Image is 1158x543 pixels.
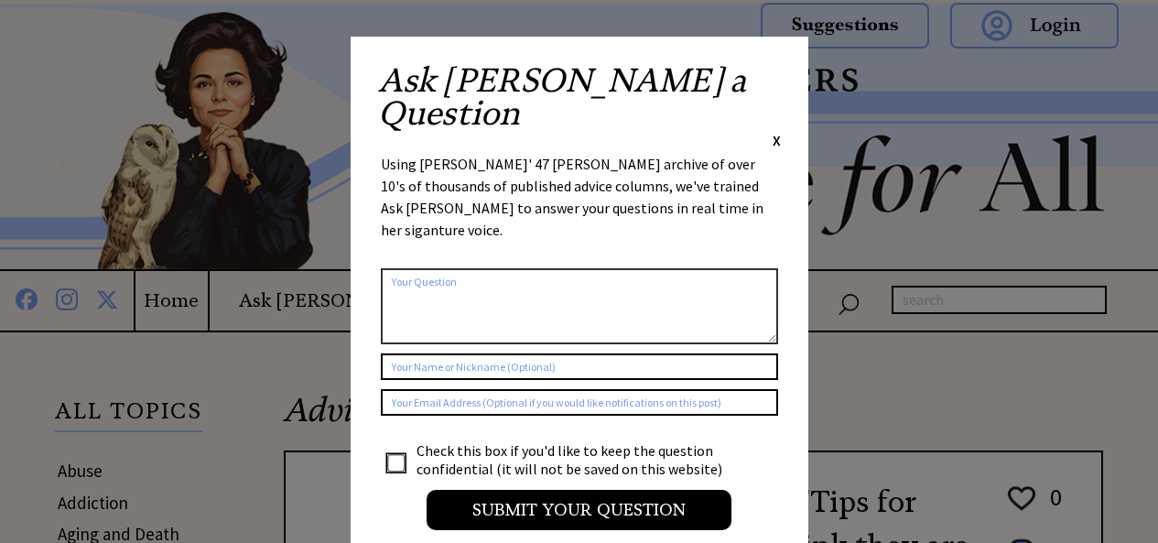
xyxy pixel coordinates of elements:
input: Your Name or Nickname (Optional) [381,353,778,380]
span: X [773,131,781,149]
h2: Ask [PERSON_NAME] a Question [378,64,781,130]
input: Submit your Question [427,490,731,530]
input: Your Email Address (Optional if you would like notifications on this post) [381,389,778,416]
td: Check this box if you'd like to keep the question confidential (it will not be saved on this webs... [416,440,740,479]
div: Using [PERSON_NAME]' 47 [PERSON_NAME] archive of over 10's of thousands of published advice colum... [381,153,778,259]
